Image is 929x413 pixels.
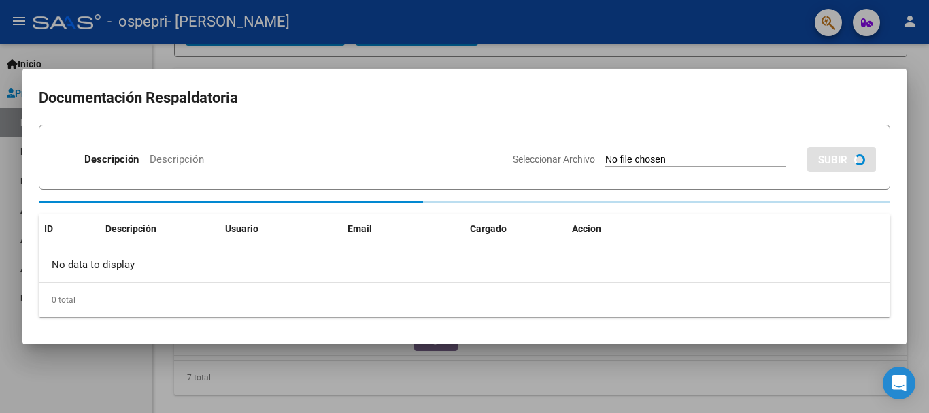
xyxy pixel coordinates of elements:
datatable-header-cell: Accion [567,214,635,244]
button: SUBIR [807,147,876,172]
div: No data to display [39,248,635,282]
span: Cargado [470,223,507,234]
span: Seleccionar Archivo [513,154,595,165]
datatable-header-cell: Cargado [464,214,567,244]
datatable-header-cell: Email [342,214,464,244]
datatable-header-cell: Descripción [100,214,220,244]
span: Email [348,223,372,234]
span: ID [44,223,53,234]
div: 0 total [39,283,890,317]
p: Descripción [84,152,139,167]
datatable-header-cell: ID [39,214,100,244]
span: SUBIR [818,154,847,166]
datatable-header-cell: Usuario [220,214,342,244]
div: Open Intercom Messenger [883,367,915,399]
span: Accion [572,223,601,234]
h2: Documentación Respaldatoria [39,85,890,111]
span: Descripción [105,223,156,234]
span: Usuario [225,223,258,234]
